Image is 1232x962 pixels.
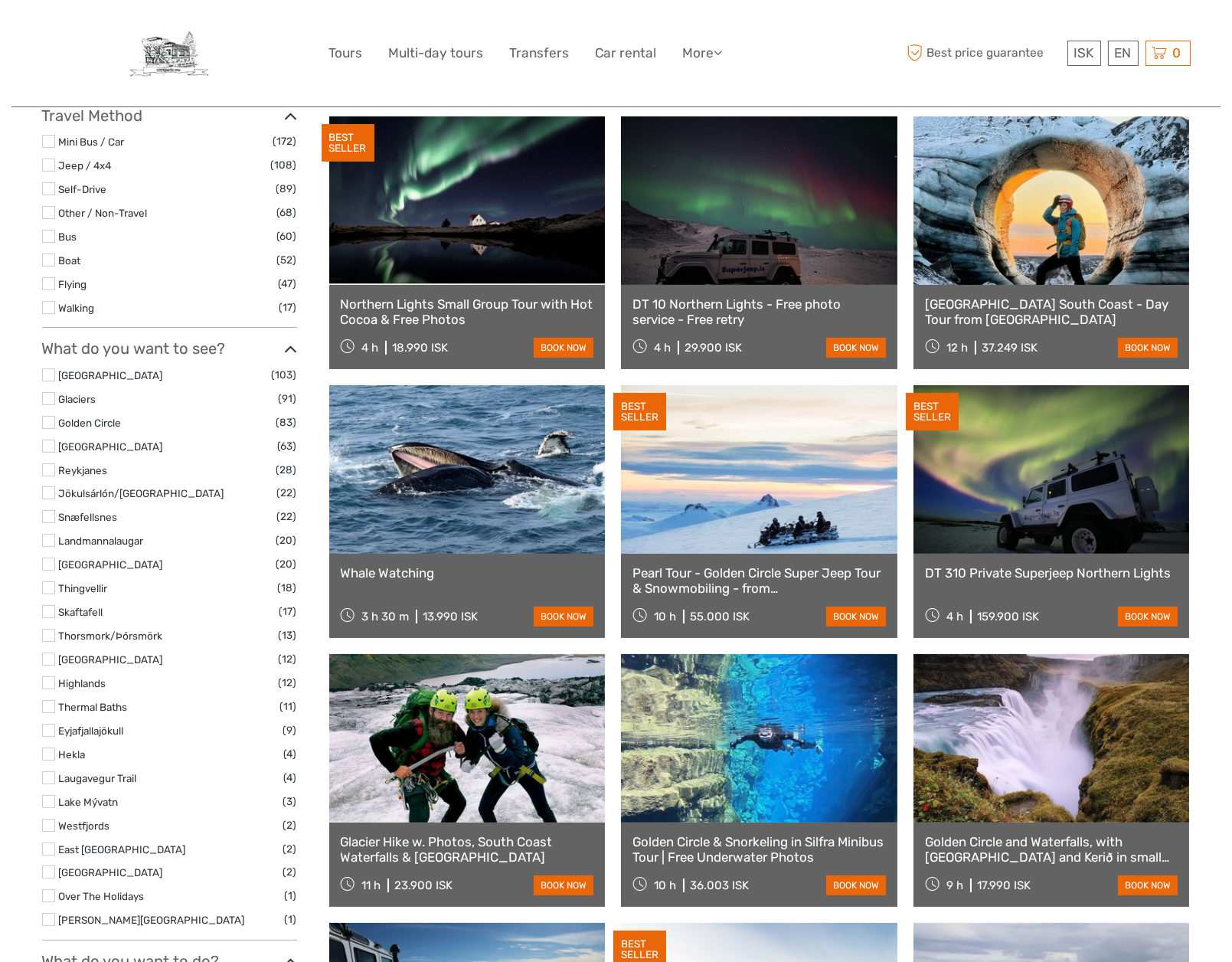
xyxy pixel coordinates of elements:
span: (91) [279,390,297,407]
span: (9) [283,721,297,739]
span: 3 h 30 m [361,610,409,623]
span: (172) [273,133,297,150]
span: (60) [277,227,297,245]
span: (3) [283,793,297,810]
span: (17) [279,603,297,620]
div: 55.000 ISK [690,610,750,623]
a: book now [1118,875,1178,895]
a: book now [534,875,593,895]
a: Highlands [59,677,106,689]
span: (89) [276,180,297,198]
span: (2) [283,816,297,834]
a: Boat [59,254,81,267]
a: [GEOGRAPHIC_DATA] [59,866,163,879]
span: (12) [279,650,297,668]
a: Other / Non-Travel [59,207,148,219]
a: book now [826,875,886,895]
a: Lake Mývatn [59,796,119,808]
h3: Travel Method [42,106,297,125]
a: Landmannalaugar [59,535,144,547]
a: book now [534,607,593,627]
p: We're away right now. Please check back later! [21,27,173,39]
span: 11 h [361,879,381,892]
a: Westfjords [59,820,110,832]
span: (103) [272,366,297,384]
span: (18) [278,579,297,597]
a: Laugavegur Trail [59,772,137,784]
span: (13) [279,627,297,644]
span: (2) [283,840,297,858]
a: [GEOGRAPHIC_DATA] South Coast - Day Tour from [GEOGRAPHIC_DATA] [925,296,1178,328]
a: Eyjafjallajökull [59,725,124,737]
div: EN [1108,41,1139,66]
span: Best price guarantee [904,41,1064,66]
span: 9 h [946,879,963,892]
div: 13.990 ISK [423,610,478,623]
span: (12) [279,674,297,692]
span: (68) [277,204,297,221]
div: 159.900 ISK [977,610,1039,623]
span: ISK [1074,45,1094,61]
a: Reykjanes [59,464,108,476]
a: Transfers [510,42,570,64]
a: Thingvellir [59,582,108,594]
div: 18.990 ISK [392,341,448,355]
span: 10 h [654,610,676,623]
a: [PERSON_NAME][GEOGRAPHIC_DATA] [59,914,245,926]
button: Open LiveChat chat widget [176,24,194,42]
a: Self-Drive [59,183,107,195]
span: (1) [285,887,297,905]
span: (20) [276,532,297,549]
div: BEST SELLER [322,124,374,162]
span: (1) [285,911,297,928]
a: Golden Circle and Waterfalls, with [GEOGRAPHIC_DATA] and Kerið in small group [925,834,1178,865]
a: East [GEOGRAPHIC_DATA] [59,843,186,856]
span: 4 h [946,610,963,623]
a: Jeep / 4x4 [59,159,112,172]
a: Whale Watching [341,565,594,581]
a: Glaciers [59,393,96,405]
span: (52) [277,251,297,269]
span: (11) [280,698,297,715]
a: book now [1118,338,1178,358]
a: book now [534,338,593,358]
a: Thorsmork/Þórsmörk [59,630,163,642]
a: Golden Circle [59,417,122,429]
a: [GEOGRAPHIC_DATA] [59,440,163,453]
a: [GEOGRAPHIC_DATA] [59,369,163,381]
span: (22) [277,484,297,502]
a: Hekla [59,748,86,761]
a: Jökulsárlón/[GEOGRAPHIC_DATA] [59,487,224,499]
a: book now [826,338,886,358]
span: (108) [271,156,297,174]
a: [GEOGRAPHIC_DATA] [59,653,163,666]
span: (20) [276,555,297,573]
a: Walking [59,302,95,314]
a: Flying [59,278,87,290]
span: (63) [278,437,297,455]
a: book now [1118,607,1178,627]
a: Car rental [596,42,657,64]
span: (17) [279,299,297,316]
span: (47) [279,275,297,293]
a: More [683,42,723,64]
a: Thermal Baths [59,701,128,713]
a: DT 10 Northern Lights - Free photo service - Free retry [632,296,886,328]
div: 23.900 ISK [394,879,453,892]
a: Over The Holidays [59,890,145,902]
span: (83) [276,414,297,431]
div: BEST SELLER [613,393,666,431]
a: book now [826,607,886,627]
span: (2) [283,863,297,881]
div: 17.990 ISK [977,879,1031,892]
a: Golden Circle & Snorkeling in Silfra Minibus Tour | Free Underwater Photos [632,834,886,865]
h3: What do you want to see? [42,339,297,358]
a: Snæfellsnes [59,511,118,523]
span: 0 [1171,45,1184,61]
span: 10 h [654,879,676,892]
span: (22) [277,508,297,525]
div: 37.249 ISK [982,341,1038,355]
span: 4 h [654,341,671,355]
a: [GEOGRAPHIC_DATA] [59,558,163,571]
img: COMFORT IN THE HEART OF REYKJAVÍKCOMFORT IN THE HEART OF REYKJAVÍK [129,30,210,77]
